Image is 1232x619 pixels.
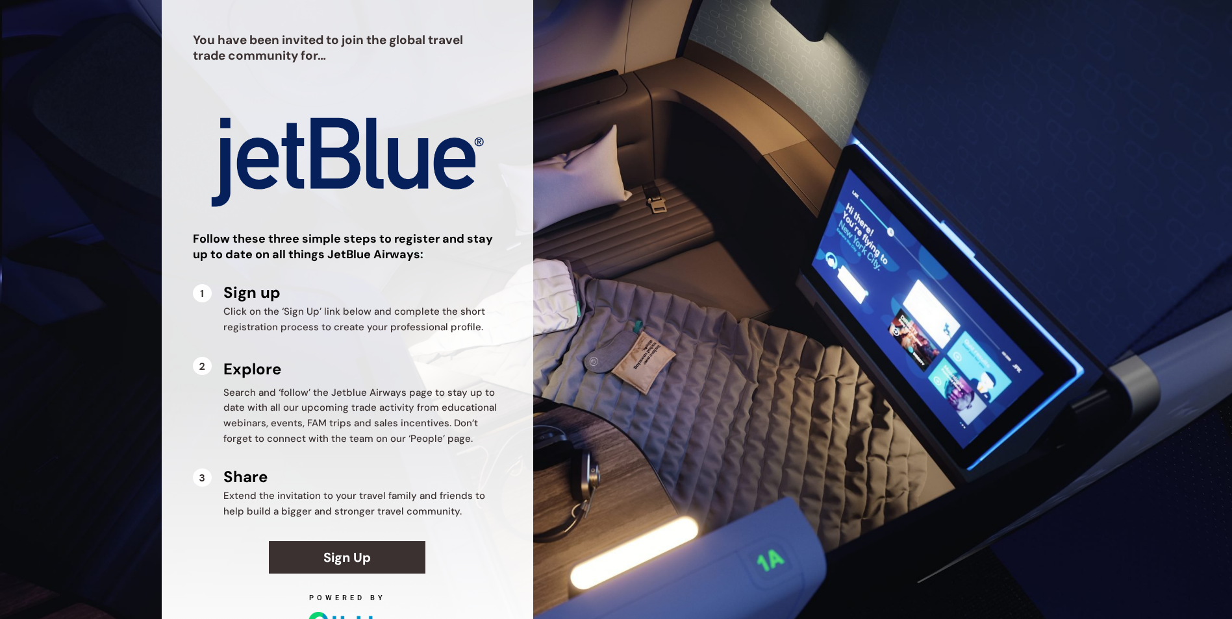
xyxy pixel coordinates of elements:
[223,489,502,520] p: Extend the invitation to your travel family and friends to help build a bigger and stronger trave...
[193,232,502,263] p: Follow these three simple steps to register and stay up to date on all things JetBlue Airways:
[223,467,268,487] span: Share
[193,32,486,64] p: You have been invited to join the global travel trade community for…
[193,80,502,225] img: JB_Logo_CoreBlue (1)
[269,541,425,574] a: Sign Up
[223,359,281,379] span: Explore
[193,594,502,608] h4: POWERED BY
[223,304,502,335] p: Click on the ‘Sign Up’ link below and complete the short registration process to create your prof...
[223,385,502,447] p: Search and ‘follow’ the Jetblue Airways page to stay up to date with all our upcoming trade activ...
[223,282,281,302] span: Sign up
